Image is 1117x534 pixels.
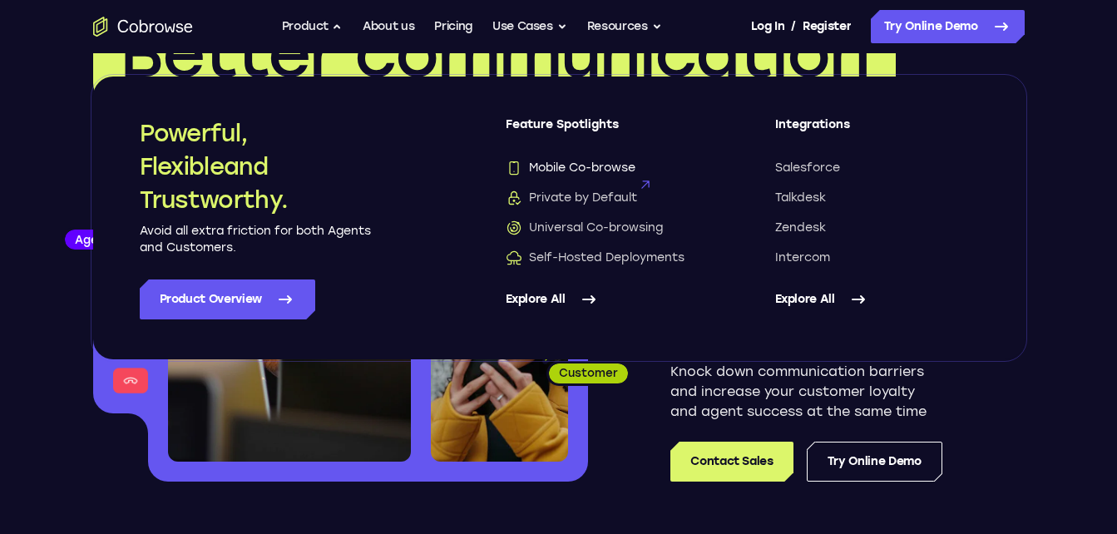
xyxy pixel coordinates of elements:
h2: Powerful, Flexible and Trustworthy. [140,116,373,216]
a: Product Overview [140,279,315,319]
span: Mobile Co-browse [506,160,635,176]
a: About us [363,10,414,43]
a: Go to the home page [93,17,193,37]
a: Try Online Demo [807,442,942,482]
img: Private by Default [506,190,522,206]
span: Zendesk [775,220,826,236]
button: Product [282,10,344,43]
a: Salesforce [775,160,978,176]
a: Pricing [434,10,472,43]
span: Self-Hosted Deployments [506,250,685,266]
a: Talkdesk [775,190,978,206]
span: / [791,17,796,37]
a: Register [803,10,851,43]
a: Intercom [775,250,978,266]
a: Contact Sales [670,442,793,482]
p: Avoid all extra friction for both Agents and Customers. [140,223,373,256]
a: Log In [751,10,784,43]
span: Salesforce [775,160,840,176]
a: Mobile Co-browseMobile Co-browse [506,160,709,176]
span: Private by Default [506,190,637,206]
span: Integrations [775,116,978,146]
a: Universal Co-browsingUniversal Co-browsing [506,220,709,236]
img: Mobile Co-browse [506,160,522,176]
img: Universal Co-browsing [506,220,522,236]
a: Private by DefaultPrivate by Default [506,190,709,206]
span: Intercom [775,250,830,266]
a: Explore All [775,279,978,319]
a: Explore All [506,279,709,319]
img: A customer holding their phone [431,265,568,462]
button: Use Cases [492,10,567,43]
img: Self-Hosted Deployments [506,250,522,266]
button: Resources [587,10,662,43]
a: Try Online Demo [871,10,1025,43]
span: Talkdesk [775,190,826,206]
span: Universal Co-browsing [506,220,663,236]
span: Feature Spotlights [506,116,709,146]
a: Zendesk [775,220,978,236]
span: Better communication [120,13,869,93]
a: Self-Hosted DeploymentsSelf-Hosted Deployments [506,250,709,266]
p: Knock down communication barriers and increase your customer loyalty and agent success at the sam... [670,362,942,422]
